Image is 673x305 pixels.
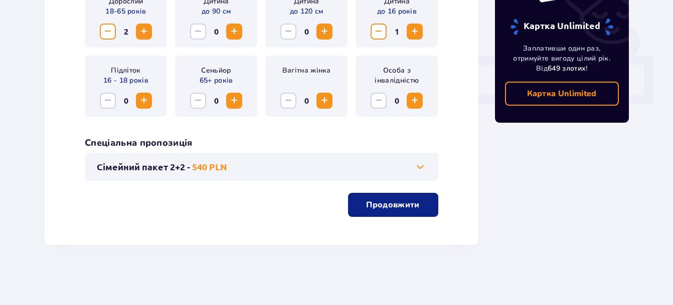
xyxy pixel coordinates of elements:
span: 0 [298,24,314,40]
button: Зменшити [190,24,206,40]
h3: Спеціальна пропозиція [85,137,193,149]
button: Збільшити [136,93,152,109]
p: Продовжити [366,199,419,210]
button: Збільшити [226,93,242,109]
p: Заплативши один раз, отримуйте вигоду цілий рік. Від ! [505,44,619,74]
button: Зменшити [371,93,387,109]
span: 0 [389,93,405,109]
span: 0 [208,93,224,109]
button: Зменшити [100,24,116,40]
p: Підліток [111,66,141,76]
button: Збільшити [226,24,242,40]
button: Зменшити [100,93,116,109]
span: 2 [118,24,134,40]
p: 18-65 років [105,7,146,17]
span: 0 [118,93,134,109]
button: Збільшити [316,93,332,109]
p: 16 - 18 років [103,76,148,86]
span: 0 [208,24,224,40]
button: Зменшити [280,24,296,40]
button: Збільшити [316,24,332,40]
p: Сімейний пакет 2+2 - [97,161,190,173]
button: Сімейний пакет 2+2 -540 PLN [97,161,426,173]
p: Вагітна жінка [282,66,331,76]
button: Збільшити [407,24,423,40]
span: 0 [298,93,314,109]
p: до 120 см [290,7,323,17]
p: Сеньйор [201,66,231,76]
p: 65+ років [200,76,233,86]
p: Картка Unlimited [510,18,614,36]
p: до 90 см [202,7,231,17]
button: Зменшити [280,93,296,109]
a: Картка Unlimited [505,82,619,106]
p: до 16 років [377,7,417,17]
p: Особа з інвалідністю [364,66,430,86]
button: Зменшити [371,24,387,40]
p: Картка Unlimited [527,88,597,99]
p: 540 PLN [192,161,227,173]
button: Збільшити [407,93,423,109]
span: 1 [389,24,405,40]
button: Зменшити [190,93,206,109]
span: 649 злотих [548,64,586,73]
button: Продовжити [348,193,438,217]
button: Збільшити [136,24,152,40]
